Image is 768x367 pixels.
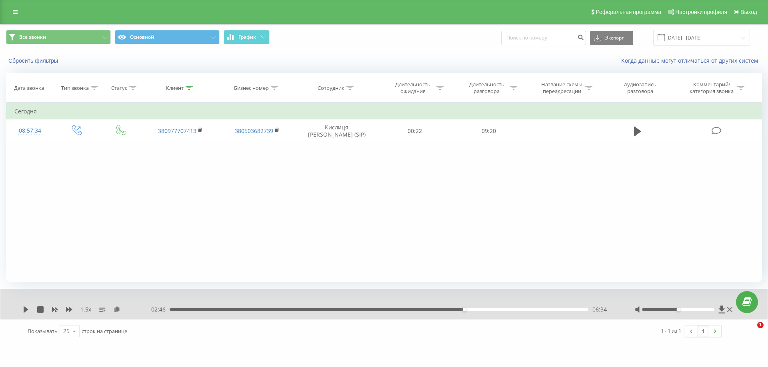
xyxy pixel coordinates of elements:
[741,322,760,341] iframe: Intercom live chat
[238,34,256,40] span: График
[235,127,273,135] a: 380503682739
[111,85,127,91] div: Статус
[676,308,680,311] div: Accessibility label
[115,30,220,44] button: Основной
[14,123,46,139] div: 08:57:34
[166,85,184,91] div: Клиент
[234,85,269,91] div: Бизнес номер
[501,31,586,45] input: Поиск по номеру
[675,9,727,15] span: Настройки профиля
[14,85,44,91] div: Дата звонка
[592,306,607,313] span: 06:34
[19,34,46,40] span: Все звонки
[149,306,170,313] span: - 02:46
[596,9,661,15] span: Реферальная программа
[688,81,735,95] div: Комментарий/категория звонка
[295,119,378,143] td: Кислиця [PERSON_NAME] (SIP)
[6,103,762,119] td: Сегодня
[463,308,466,311] div: Accessibility label
[614,81,666,95] div: Аудиозапись разговора
[224,30,270,44] button: График
[697,325,709,337] a: 1
[590,31,633,45] button: Экспорт
[392,81,434,95] div: Длительность ожидания
[540,81,583,95] div: Название схемы переадресации
[465,81,508,95] div: Длительность разговора
[28,327,58,335] span: Показывать
[378,119,452,143] td: 00:22
[452,119,525,143] td: 09:20
[621,57,762,64] a: Когда данные могут отличаться от других систем
[82,327,127,335] span: строк на странице
[6,30,111,44] button: Все звонки
[757,322,764,328] span: 1
[80,306,91,313] span: 1.5 x
[63,327,70,335] div: 25
[158,127,196,135] a: 380977707413
[740,9,757,15] span: Выход
[6,57,62,64] button: Сбросить фильтры
[318,85,344,91] div: Сотрудник
[61,85,89,91] div: Тип звонка
[661,327,681,335] div: 1 - 1 из 1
